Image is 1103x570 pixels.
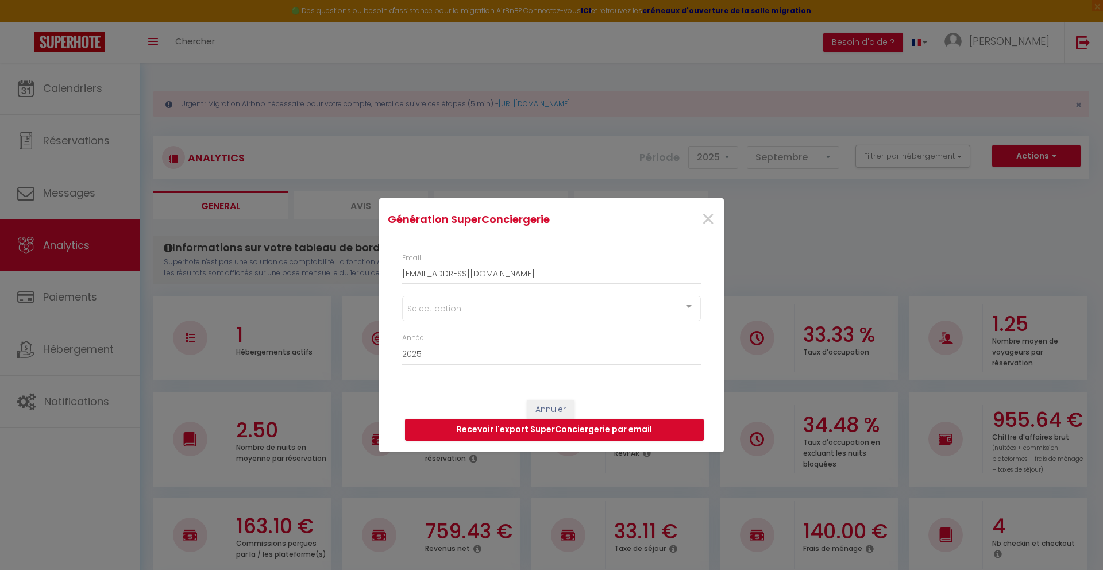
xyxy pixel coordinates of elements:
[701,202,715,237] span: ×
[388,211,601,228] h4: Génération SuperConciergerie
[407,301,461,315] span: Select option
[405,419,704,441] button: Recevoir l'export SuperConciergerie par email
[402,253,421,264] label: Email
[9,5,44,39] button: Ouvrir le widget de chat LiveChat
[402,333,424,344] label: Année
[701,207,715,232] button: Close
[527,400,574,419] button: Annuler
